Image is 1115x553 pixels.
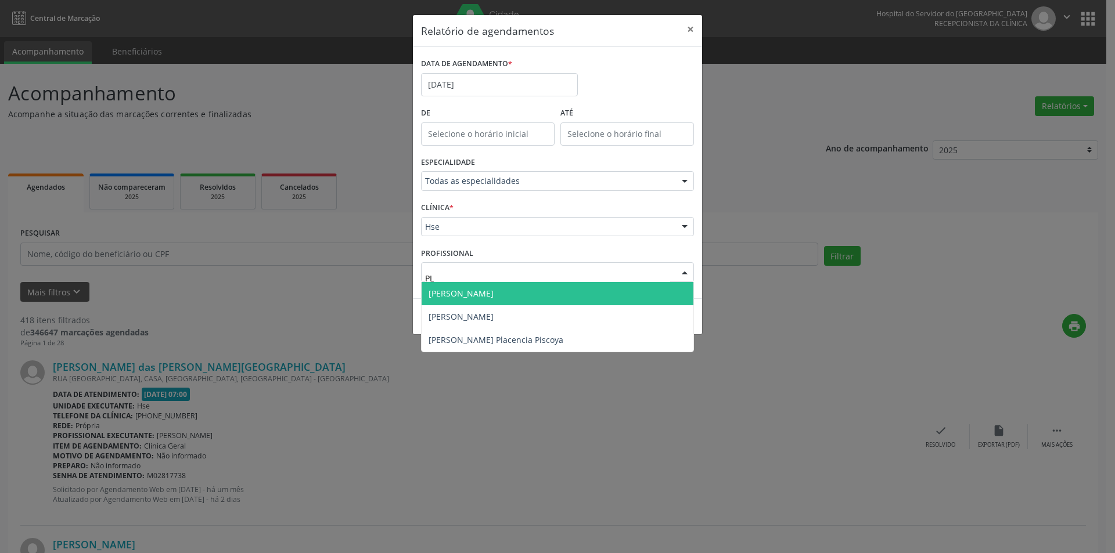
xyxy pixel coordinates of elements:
label: PROFISSIONAL [421,244,473,262]
span: Todas as especialidades [425,175,670,187]
span: [PERSON_NAME] Placencia Piscoya [429,334,563,345]
input: Selecione um profissional [425,266,670,290]
label: De [421,104,555,122]
span: [PERSON_NAME] [429,288,494,299]
span: [PERSON_NAME] [429,311,494,322]
input: Selecione uma data ou intervalo [421,73,578,96]
h5: Relatório de agendamentos [421,23,554,38]
span: Hse [425,221,670,233]
label: CLÍNICA [421,199,454,217]
label: ESPECIALIDADE [421,154,475,172]
label: DATA DE AGENDAMENTO [421,55,512,73]
input: Selecione o horário inicial [421,122,555,146]
input: Selecione o horário final [560,122,694,146]
label: ATÉ [560,104,694,122]
button: Close [679,15,702,44]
